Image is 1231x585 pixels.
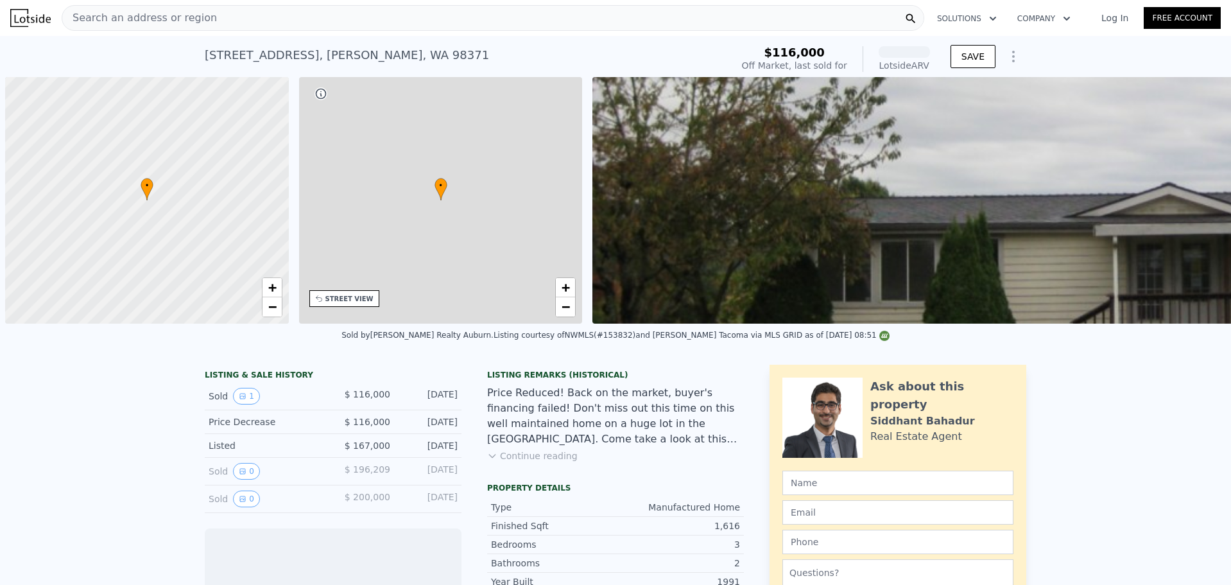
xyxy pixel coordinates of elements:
div: Sold [209,491,323,507]
a: Zoom out [556,297,575,317]
div: Listed [209,439,323,452]
div: Finished Sqft [491,520,615,532]
div: Manufactured Home [615,501,740,514]
span: − [562,299,570,315]
div: Price Decrease [209,415,323,428]
div: Lotside ARV [879,59,930,72]
a: Log In [1086,12,1144,24]
input: Email [782,500,1013,525]
a: Free Account [1144,7,1221,29]
img: Lotside [10,9,51,27]
div: Price Reduced! Back on the market, buyer's financing failed! Don't miss out this time on this wel... [487,385,744,447]
div: Ask about this property [870,378,1013,414]
span: $116,000 [764,46,825,59]
div: Property details [487,483,744,493]
div: • [435,178,447,200]
span: $ 196,209 [345,464,390,475]
img: NWMLS Logo [879,331,890,341]
div: [DATE] [400,415,458,428]
div: [DATE] [400,439,458,452]
span: Search an address or region [62,10,217,26]
button: View historical data [233,463,260,480]
a: Zoom out [263,297,282,317]
div: Off Market, last sold for [742,59,847,72]
div: Listing courtesy of NWMLS (#153832) and [PERSON_NAME] Tacoma via MLS GRID as of [DATE] 08:51 [494,331,890,340]
div: LISTING & SALE HISTORY [205,370,461,383]
div: Type [491,501,615,514]
div: 1,616 [615,520,740,532]
input: Phone [782,530,1013,554]
div: STREET VIEW [325,294,374,304]
div: Sold [209,388,323,405]
button: SAVE [951,45,995,68]
div: [DATE] [400,388,458,405]
span: + [562,279,570,295]
input: Name [782,471,1013,495]
div: [DATE] [400,463,458,480]
span: $ 116,000 [345,389,390,399]
button: Solutions [927,7,1007,30]
div: Sold [209,463,323,480]
button: Show Options [1001,44,1026,69]
button: Continue reading [487,450,578,462]
button: View historical data [233,491,260,507]
span: $ 167,000 [345,441,390,451]
div: Bedrooms [491,538,615,551]
div: • [141,178,153,200]
div: Real Estate Agent [870,429,962,444]
button: View historical data [233,388,260,405]
span: • [435,180,447,191]
span: • [141,180,153,191]
div: Bathrooms [491,557,615,570]
a: Zoom in [263,278,282,297]
button: Company [1007,7,1081,30]
a: Zoom in [556,278,575,297]
div: [STREET_ADDRESS] , [PERSON_NAME] , WA 98371 [205,46,489,64]
span: + [268,279,276,295]
span: $ 200,000 [345,492,390,502]
div: 2 [615,557,740,570]
div: [DATE] [400,491,458,507]
div: Siddhant Bahadur [870,414,975,429]
span: $ 116,000 [345,417,390,427]
div: Sold by [PERSON_NAME] Realty Auburn . [341,331,494,340]
div: 3 [615,538,740,551]
div: Listing Remarks (Historical) [487,370,744,380]
span: − [268,299,276,315]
